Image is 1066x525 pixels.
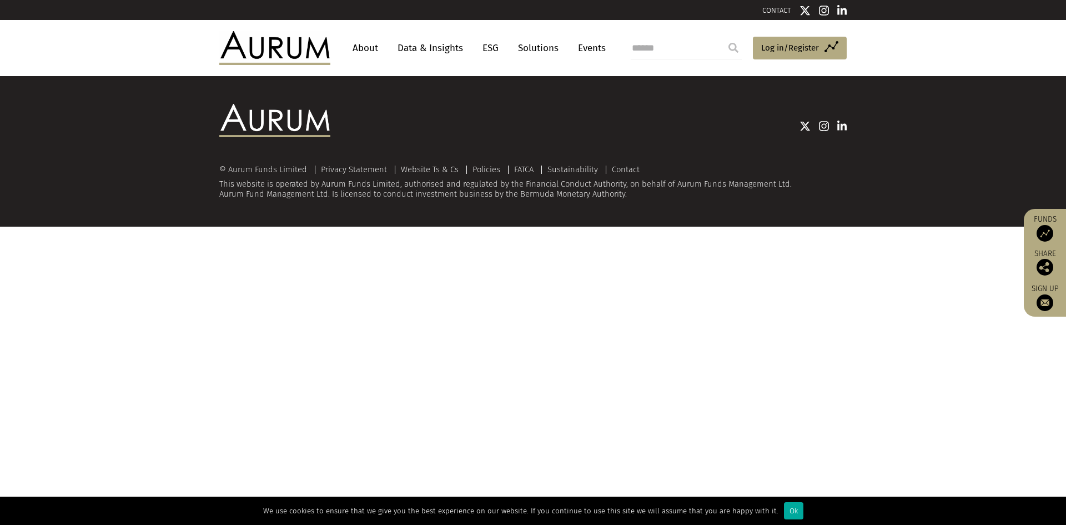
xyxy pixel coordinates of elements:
[819,5,829,16] img: Instagram icon
[219,165,847,199] div: This website is operated by Aurum Funds Limited, authorised and regulated by the Financial Conduc...
[514,164,534,174] a: FATCA
[753,37,847,60] a: Log in/Register
[392,38,469,58] a: Data & Insights
[219,104,330,137] img: Aurum Logo
[762,6,791,14] a: CONTACT
[612,164,640,174] a: Contact
[401,164,459,174] a: Website Ts & Cs
[219,166,313,174] div: © Aurum Funds Limited
[572,38,606,58] a: Events
[472,164,500,174] a: Policies
[1037,225,1053,242] img: Access Funds
[799,121,811,132] img: Twitter icon
[819,121,829,132] img: Instagram icon
[761,41,819,54] span: Log in/Register
[837,121,847,132] img: Linkedin icon
[321,164,387,174] a: Privacy Statement
[219,31,330,64] img: Aurum
[547,164,598,174] a: Sustainability
[477,38,504,58] a: ESG
[512,38,564,58] a: Solutions
[1029,214,1060,242] a: Funds
[347,38,384,58] a: About
[799,5,811,16] img: Twitter icon
[722,37,745,59] input: Submit
[837,5,847,16] img: Linkedin icon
